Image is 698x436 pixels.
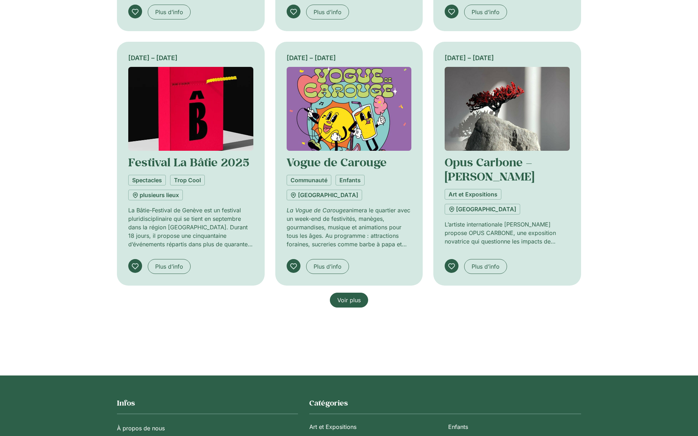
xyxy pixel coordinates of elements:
a: Voir plus [330,293,368,308]
span: Plus d’info [314,262,342,271]
a: Plus d’info [306,259,349,274]
a: Festival La Bâtie 2025 [128,155,249,170]
p: animera le quartier avec un week-end de festivités, manèges, gourmandises, musique et animations ... [287,206,412,248]
span: Plus d’info [314,8,342,16]
a: Enfants [336,175,365,185]
div: [DATE] – [DATE] [128,53,253,63]
a: Plus d’info [464,5,507,19]
h2: Infos [117,398,298,408]
em: La Vogue de Carouge [287,207,346,214]
span: Plus d’info [155,262,183,271]
a: [GEOGRAPHIC_DATA] [287,190,362,200]
p: La Bâtie-Festival de Genève est un festival pluridisciplinaire qui se tient en septembre dans la ... [128,206,253,248]
a: Art et Expositions [309,420,442,434]
p: L’artiste internationale [PERSON_NAME] propose OPUS CARBONE, une exposition novatrice qui questio... [445,220,570,246]
span: Voir plus [337,296,361,304]
a: Communauté [287,175,331,185]
a: Plus d’info [148,5,191,19]
a: Enfants [448,420,581,434]
div: [DATE] – [DATE] [445,53,570,63]
h2: Catégories [309,398,581,408]
span: Plus d’info [472,8,500,16]
a: Spectacles [128,175,166,185]
a: Plus d’info [148,259,191,274]
a: [GEOGRAPHIC_DATA] [445,204,520,214]
a: Plus d’info [306,5,349,19]
a: Vogue de Carouge [287,155,387,170]
div: [DATE] – [DATE] [287,53,412,63]
a: À propos de nous [117,421,298,435]
a: Plus d’info [464,259,507,274]
a: Opus Carbone – [PERSON_NAME] [445,155,534,184]
a: Trop Cool [170,175,205,185]
a: Art et Expositions [445,189,501,200]
span: Plus d’info [472,262,500,271]
span: Plus d’info [155,8,183,16]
